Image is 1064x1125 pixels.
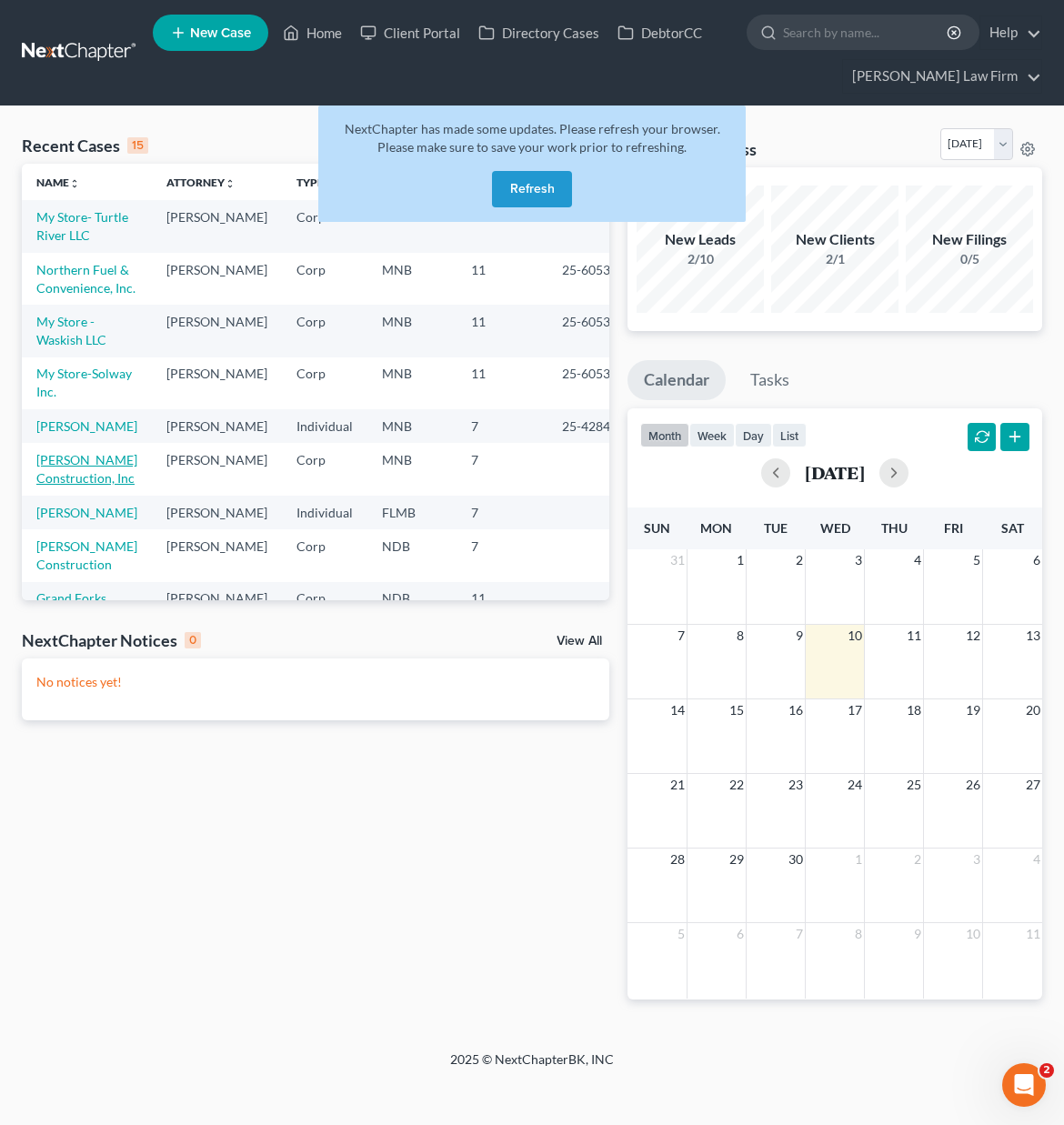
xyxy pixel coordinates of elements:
[1024,625,1042,647] span: 13
[36,366,132,399] a: My Store-Solway Inc.
[457,409,547,443] td: 7
[36,418,137,434] a: [PERSON_NAME]
[152,253,282,305] td: [PERSON_NAME]
[843,60,1041,93] a: [PERSON_NAME] Law Firm
[282,496,367,529] td: Individual
[457,443,547,495] td: 7
[95,1050,969,1083] div: 2025 © NextChapterBK, INC
[367,529,457,581] td: NDB
[296,176,335,189] a: Typeunfold_more
[805,463,865,482] h2: [DATE]
[36,176,80,189] a: Nameunfold_more
[668,699,687,721] span: 14
[980,16,1041,49] a: Help
[69,178,80,189] i: unfold_more
[794,625,805,647] span: 9
[728,774,746,796] span: 22
[1001,520,1024,536] span: Sat
[912,923,923,945] span: 9
[282,200,367,252] td: Corp
[152,200,282,252] td: [PERSON_NAME]
[853,849,864,870] span: 1
[700,520,732,536] span: Mon
[547,253,635,305] td: 25-60536
[912,549,923,571] span: 4
[676,923,687,945] span: 5
[906,229,1033,250] div: New Filings
[794,923,805,945] span: 7
[367,357,457,409] td: MNB
[152,582,282,634] td: [PERSON_NAME]
[351,16,469,49] a: Client Portal
[547,409,635,443] td: 25-42840
[772,423,807,447] button: list
[735,423,772,447] button: day
[668,774,687,796] span: 21
[457,305,547,357] td: 11
[771,229,898,250] div: New Clients
[944,520,963,536] span: Fri
[152,496,282,529] td: [PERSON_NAME]
[1031,849,1042,870] span: 4
[846,699,864,721] span: 17
[22,135,148,156] div: Recent Cases
[964,774,982,796] span: 26
[846,774,864,796] span: 24
[912,849,923,870] span: 2
[547,305,635,357] td: 25-60538
[367,409,457,443] td: MNB
[274,16,351,49] a: Home
[787,774,805,796] span: 23
[152,529,282,581] td: [PERSON_NAME]
[1024,923,1042,945] span: 11
[735,923,746,945] span: 6
[735,625,746,647] span: 8
[457,496,547,529] td: 7
[787,699,805,721] span: 16
[457,253,547,305] td: 11
[608,16,711,49] a: DebtorCC
[367,305,457,357] td: MNB
[36,538,137,572] a: [PERSON_NAME] Construction
[457,529,547,581] td: 7
[853,923,864,945] span: 8
[36,209,128,243] a: My Store- Turtle River LLC
[820,520,850,536] span: Wed
[36,673,595,691] p: No notices yet!
[166,176,236,189] a: Attorneyunfold_more
[1024,774,1042,796] span: 27
[36,505,137,520] a: [PERSON_NAME]
[771,250,898,268] div: 2/1
[127,137,148,154] div: 15
[853,549,864,571] span: 3
[1039,1063,1054,1078] span: 2
[36,590,106,624] a: Grand Forks Clinic
[794,549,805,571] span: 2
[190,26,251,40] span: New Case
[905,625,923,647] span: 11
[668,549,687,571] span: 31
[367,496,457,529] td: FLMB
[282,357,367,409] td: Corp
[282,529,367,581] td: Corp
[964,699,982,721] span: 19
[906,250,1033,268] div: 0/5
[627,360,726,400] a: Calendar
[964,625,982,647] span: 12
[764,520,788,536] span: Tue
[22,629,201,651] div: NextChapter Notices
[971,549,982,571] span: 5
[734,360,806,400] a: Tasks
[367,443,457,495] td: MNB
[640,423,689,447] button: month
[185,632,201,648] div: 0
[846,625,864,647] span: 10
[547,357,635,409] td: 25-60537
[282,582,367,634] td: Corp
[964,923,982,945] span: 10
[787,849,805,870] span: 30
[644,520,670,536] span: Sun
[676,625,687,647] span: 7
[728,849,746,870] span: 29
[457,582,547,634] td: 11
